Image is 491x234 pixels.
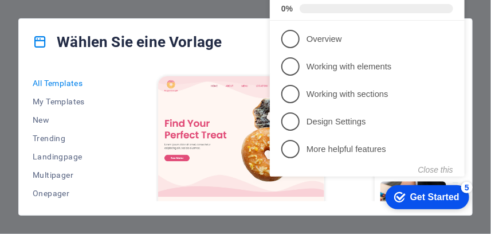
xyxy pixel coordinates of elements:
li: Design Settings [5,171,199,198]
p: More helpful features [41,206,179,219]
button: Trending [33,129,108,147]
img: SugarDough [158,76,324,230]
button: New [33,111,108,129]
font: Wählen Sie eine Vorlage [57,33,222,51]
button: My Templates [33,92,108,111]
li: Working with elements [5,116,199,143]
span: 0% [16,67,34,76]
span: All Templates [33,79,108,88]
span: Onepager [33,189,108,198]
p: Design Settings [41,179,179,191]
li: More helpful features [5,198,199,226]
button: Multipager [33,166,108,184]
p: Working with elements [41,124,179,136]
span: Multipager [33,170,108,180]
button: Landingpage [33,147,108,166]
p: Working with sections [41,151,179,163]
li: Working with sections [5,143,199,171]
button: All Templates [33,74,108,92]
span: Landingpage [33,152,108,161]
h2: First Steps in the Editor [16,26,188,38]
span: New [33,115,108,124]
button: Onepager [33,184,108,202]
li: Overview [5,88,199,116]
div: Minimize checklist [179,26,188,36]
span: Trending [33,134,108,143]
p: Overview [41,96,179,108]
div: Let's guide you through the top features [16,46,188,58]
span: My Templates [33,97,108,106]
